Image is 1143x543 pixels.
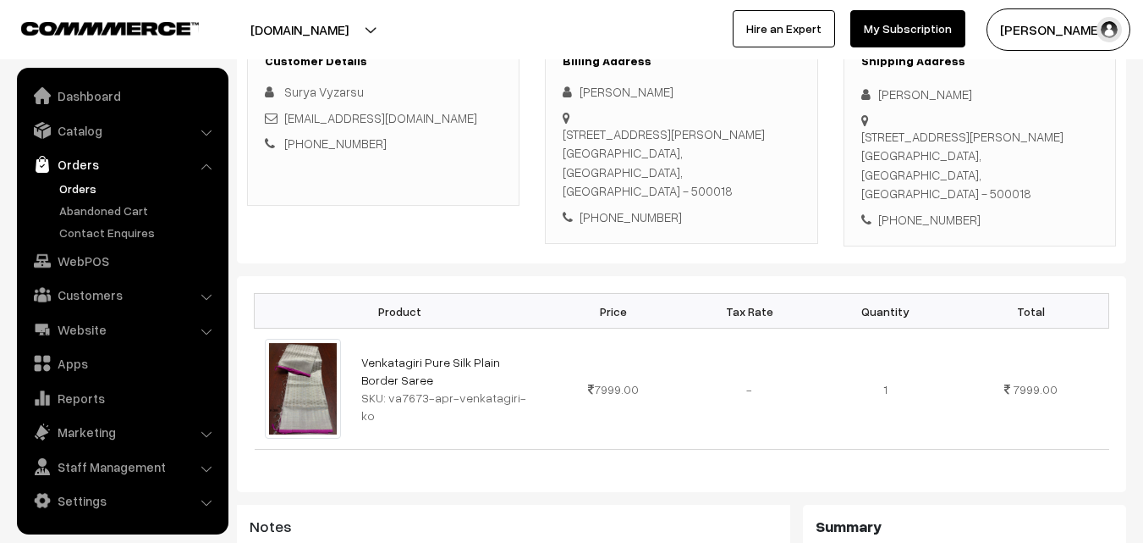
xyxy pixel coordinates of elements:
h3: Shipping Address [861,54,1098,69]
h3: Summary [816,518,1113,536]
div: [STREET_ADDRESS][PERSON_NAME] [GEOGRAPHIC_DATA], [GEOGRAPHIC_DATA], [GEOGRAPHIC_DATA] - 500018 [563,125,800,201]
a: Venkatagiri Pure Silk Plain Border Saree [361,355,500,387]
a: Reports [21,383,223,413]
th: Product [255,294,546,329]
a: [EMAIL_ADDRESS][DOMAIN_NAME] [284,110,477,125]
a: Marketing [21,417,223,447]
div: [PERSON_NAME] [861,85,1098,104]
img: COMMMERCE [21,22,199,35]
span: 7999.00 [588,382,639,396]
a: [PHONE_NUMBER] [284,136,387,151]
h3: Billing Address [563,54,800,69]
a: Catalog [21,115,223,146]
th: Total [953,294,1109,329]
img: venkatagiri-saree-va7673-apr.jpeg [265,339,342,439]
a: Staff Management [21,452,223,482]
td: - [681,329,817,450]
a: Settings [21,485,223,516]
a: Orders [55,180,223,197]
a: Contact Enquires [55,224,223,241]
a: Apps [21,348,223,379]
th: Tax Rate [681,294,817,329]
a: Orders [21,149,223,180]
button: [DOMAIN_NAME] [191,8,408,51]
div: [PERSON_NAME] [563,82,800,102]
a: WebPOS [21,246,223,276]
div: SKU: va7673-apr-venkatagiri-ko [361,389,536,424]
h3: Notes [250,518,778,536]
span: 7999.00 [1013,382,1058,396]
th: Price [546,294,682,329]
span: 1 [883,382,887,396]
a: Website [21,314,223,345]
a: My Subscription [850,10,965,47]
a: COMMMERCE [21,17,169,37]
div: [PHONE_NUMBER] [861,210,1098,230]
div: [STREET_ADDRESS][PERSON_NAME] [GEOGRAPHIC_DATA], [GEOGRAPHIC_DATA], [GEOGRAPHIC_DATA] - 500018 [861,127,1098,203]
span: Surya Vyzarsu [284,84,364,99]
a: Hire an Expert [733,10,835,47]
h3: Customer Details [265,54,502,69]
a: Dashboard [21,80,223,111]
a: Abandoned Cart [55,202,223,219]
th: Quantity [817,294,953,329]
button: [PERSON_NAME] [986,8,1130,51]
div: [PHONE_NUMBER] [563,208,800,227]
img: user [1096,17,1122,42]
a: Customers [21,280,223,310]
